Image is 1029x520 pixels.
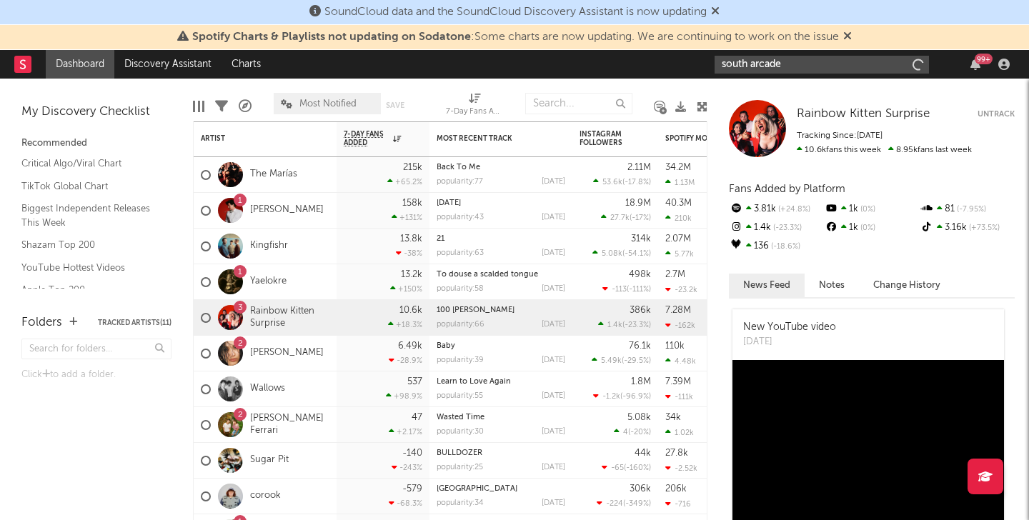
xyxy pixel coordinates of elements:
div: Folders [21,314,62,331]
div: popularity: 34 [437,499,484,507]
span: 5.08k [602,250,622,258]
div: 5.08k [627,413,651,422]
span: -224 [606,500,623,508]
div: 40.3M [665,199,692,208]
div: [DATE] [542,499,565,507]
div: 3.81k [729,200,824,219]
div: 3.16k [920,219,1015,237]
a: Shazam Top 200 [21,237,157,253]
div: 537 [407,377,422,386]
div: Back To Me [437,164,565,171]
span: -349 % [625,500,649,508]
div: 27.8k [665,449,688,458]
div: 2.07M [665,234,691,244]
span: Most Notified [299,99,357,109]
div: 7-Day Fans Added (7-Day Fans Added) [446,86,503,127]
div: 2.11M [627,163,651,172]
div: -111k [665,392,693,401]
div: -23.2k [665,285,697,294]
a: Rainbow Kitten Surprise [797,107,930,121]
a: [DATE] [437,199,461,207]
div: To douse a scalded tongue [437,271,565,279]
div: 18.9M [625,199,651,208]
button: Notes [805,274,859,297]
span: Dismiss [843,31,852,43]
span: -23.3 % [771,224,802,232]
span: -1.2k [602,393,620,401]
div: 1k [824,219,919,237]
div: popularity: 43 [437,214,484,221]
div: ( ) [614,427,651,436]
div: 7.39M [665,377,691,386]
div: New YouTube video [743,320,836,335]
div: [DATE] [542,428,565,436]
div: 206k [665,484,687,494]
span: Dismiss [711,6,720,18]
span: 1.4k [607,321,622,329]
div: [DATE] [542,285,565,293]
a: BULLDOZER [437,449,482,457]
div: popularity: 58 [437,285,484,293]
span: -17 % [632,214,649,222]
div: 1.4k [729,219,824,237]
div: ( ) [592,249,651,258]
span: -65 [611,464,624,472]
span: 0 % [858,224,875,232]
div: 81 [920,200,1015,219]
div: [DATE] [542,249,565,257]
div: +18.3 % [388,320,422,329]
span: Rainbow Kitten Surprise [797,108,930,120]
span: -111 % [629,286,649,294]
div: 21 [437,235,565,243]
span: : Some charts are now updating. We are continuing to work on the issue [192,31,839,43]
div: 110k [665,341,685,351]
span: 8.95k fans last week [797,146,972,154]
div: Artist [201,134,308,143]
div: Spotify Monthly Listeners [665,134,772,143]
div: 10.6k [399,306,422,315]
div: ( ) [593,177,651,186]
a: Critical Algo/Viral Chart [21,156,157,171]
button: Untrack [978,107,1015,121]
div: popularity: 66 [437,321,484,329]
span: Fans Added by Platform [729,184,845,194]
div: 47 [412,413,422,422]
div: ( ) [598,320,651,329]
span: -17.8 % [625,179,649,186]
div: 1.02k [665,428,694,437]
div: 1.8M [631,377,651,386]
div: 13.2k [401,270,422,279]
a: Dashboard [46,50,114,79]
div: popularity: 39 [437,356,484,364]
div: popularity: 63 [437,249,484,257]
div: Click to add a folder. [21,366,171,384]
span: SoundCloud data and the SoundCloud Discovery Assistant is now updating [324,6,707,18]
span: -18.6 % [769,243,800,251]
a: Yaelokre [250,276,287,288]
div: Instagram Followers [580,130,630,147]
div: 158k [402,199,422,208]
div: 136 [729,237,824,256]
div: +150 % [390,284,422,294]
div: 210k [665,214,692,223]
div: +65.2 % [387,177,422,186]
div: popularity: 25 [437,464,483,471]
div: popularity: 30 [437,428,484,436]
a: To douse a scalded tongue [437,271,538,279]
div: [DATE] [542,321,565,329]
div: popularity: 77 [437,178,483,186]
span: -7.95 % [955,206,986,214]
div: BULLDOZER [437,449,565,457]
span: +24.8 % [776,206,810,214]
div: 13.8k [400,234,422,244]
div: A&R Pipeline [239,86,252,127]
div: My Discovery Checklist [21,104,171,121]
span: 7-Day Fans Added [344,130,389,147]
span: Tracking Since: [DATE] [797,131,883,140]
a: Charts [222,50,271,79]
a: Wallows [250,383,285,395]
div: 314k [631,234,651,244]
span: 4 [623,429,628,436]
div: 498k [629,270,651,279]
a: [PERSON_NAME] [250,204,324,216]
